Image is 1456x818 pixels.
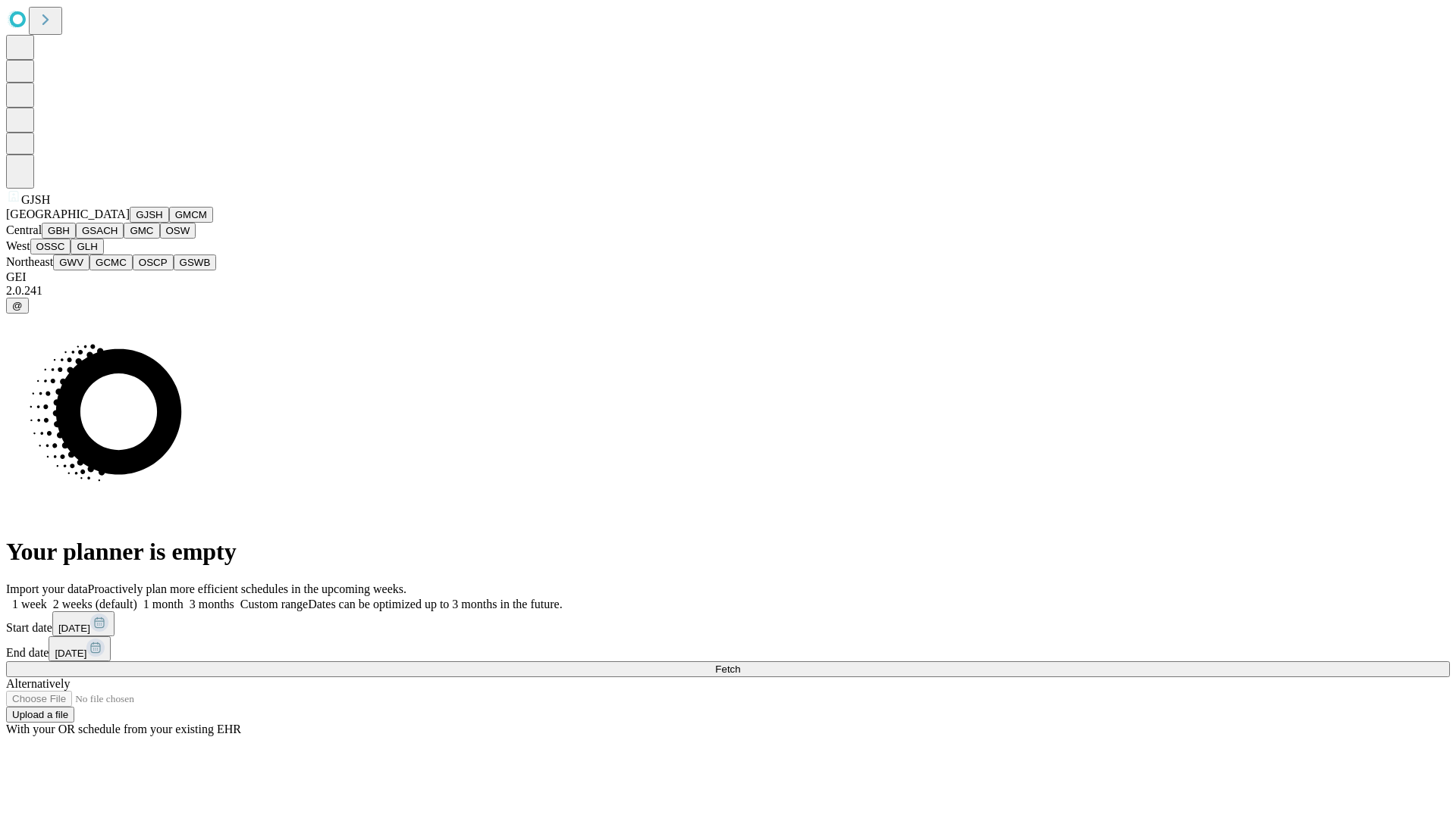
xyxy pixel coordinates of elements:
[55,648,86,659] span: [DATE]
[6,538,1450,566] h1: Your planner is empty
[12,598,47,610] span: 1 week
[308,598,562,610] span: Dates can be optimized up to 3 months in the future.
[6,707,74,723] button: Upload a file
[130,207,169,223] button: GJSH
[6,255,53,268] span: Northeast
[6,284,1450,298] div: 2.0.241
[169,207,213,223] button: GMCM
[715,663,740,675] span: Fetch
[6,298,29,314] button: @
[53,254,89,270] button: GWV
[76,223,124,239] button: GSACH
[6,611,1450,636] div: Start date
[58,623,90,634] span: [DATE]
[6,677,70,690] span: Alternatively
[6,223,42,236] span: Central
[6,208,130,220] span: [GEOGRAPHIC_DATA]
[174,254,217,270] button: GSWB
[190,598,234,610] span: 3 months
[133,254,174,270] button: OSCP
[6,270,1450,284] div: GEI
[49,636,111,661] button: [DATE]
[6,636,1450,661] div: End date
[12,300,23,311] span: @
[71,239,103,254] button: GLH
[42,223,76,239] button: GBH
[89,254,133,270] button: GCMC
[6,723,241,735] span: With your OR schedule from your existing EHR
[6,239,30,252] span: West
[30,239,71,254] button: OSSC
[143,598,184,610] span: 1 month
[6,582,88,595] span: Import your data
[160,223,196,239] button: OSW
[6,661,1450,677] button: Fetch
[124,223,159,239] button: GMC
[240,598,308,610] span: Custom range
[52,611,115,636] button: [DATE]
[53,598,137,610] span: 2 weeks (default)
[21,193,50,206] span: GJSH
[88,582,406,595] span: Proactively plan more efficient schedules in the upcoming weeks.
